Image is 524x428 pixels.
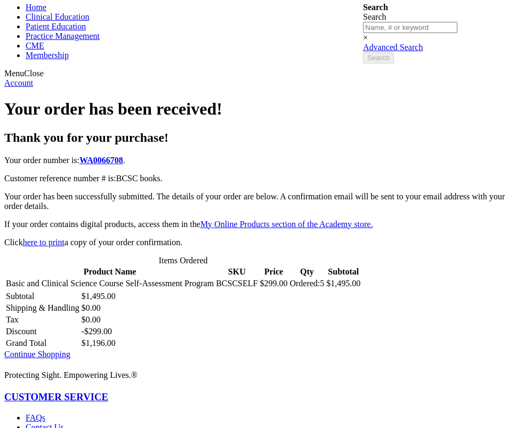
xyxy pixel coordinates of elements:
p: Customer reference number # is: . [4,174,520,183]
span: CME [26,41,44,50]
strong: Search [363,3,388,12]
a: FAQs [26,413,45,422]
h4: Protecting Sight. Empowering Lives.® [4,370,520,380]
span: BCSC books [116,174,160,183]
span: Membership [26,51,69,60]
td: Shipping & Handling [5,303,80,313]
td: 5 [289,278,325,289]
td: Subtotal [5,291,80,302]
td: $0.00 [81,303,116,313]
td: Grand Total [5,338,80,349]
span: Your order has been received! [4,99,222,118]
span: Patient Education [26,22,86,31]
p: Your order has been successfully submitted. The details of your order are below. A confirmation e... [4,192,520,211]
caption: Items Ordered [4,256,362,265]
a: Account [4,78,33,87]
div: × [363,33,457,43]
button: Search [363,52,394,63]
th: Subtotal [326,267,361,277]
a: My Online Products section of the Academy store. [200,220,373,229]
span: Home [26,3,46,12]
p: Click a copy of your order confirmation. [4,238,520,247]
td: -$299.00 [81,326,116,337]
td: $299.00 [259,278,288,289]
span: Menu [4,69,24,78]
span: Search [367,54,390,62]
span: Search [363,12,386,21]
th: SKU [215,267,258,277]
td: BCSCSELF [215,278,258,289]
td: $1,495.00 [81,291,116,302]
p: If your order contains digital products, access them in the [4,220,520,229]
th: Qty [289,267,325,277]
td: $1,495.00 [326,278,361,289]
span: Practice Management [26,31,100,41]
span: Clinical Education [26,12,90,21]
td: $1,196.00 [81,338,116,349]
td: Discount [5,326,80,337]
th: Product Name [5,267,214,277]
span: Ordered: [289,279,320,288]
p: Your order number is: . [4,156,520,165]
a: CUSTOMER SERVICE [4,391,108,402]
a: here to print [23,238,65,247]
td: Basic and Clinical Science Course Self-Assessment Program [5,278,214,289]
h2: Thank you for your purchase! [4,131,520,145]
a: Advanced Search [363,43,423,52]
a: WA0066708 [79,156,123,165]
a: Continue Shopping [4,350,70,359]
td: $0.00 [81,314,116,325]
input: Name, # or keyword [363,22,457,33]
span: Close [24,69,43,78]
th: Price [259,267,288,277]
td: Tax [5,314,80,325]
